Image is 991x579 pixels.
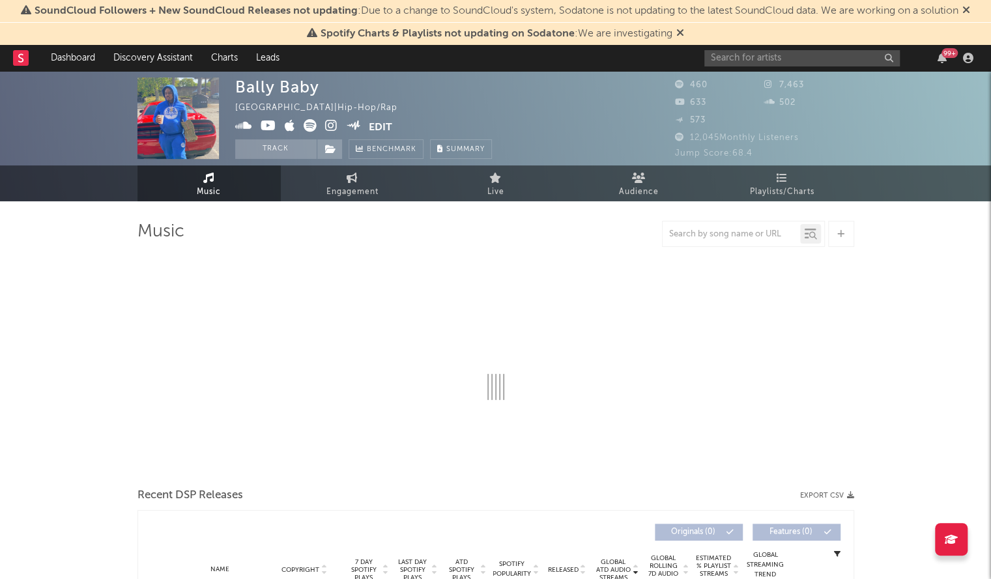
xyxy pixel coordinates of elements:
button: Track [235,139,317,159]
span: SoundCloud Followers + New SoundCloud Releases not updating [35,6,358,16]
span: Audience [619,184,659,200]
span: Recent DSP Releases [137,488,243,503]
div: [GEOGRAPHIC_DATA] | Hip-Hop/Rap [235,100,412,116]
span: : Due to a change to SoundCloud's system, Sodatone is not updating to the latest SoundCloud data.... [35,6,958,16]
button: Summary [430,139,492,159]
a: Live [424,165,567,201]
span: 460 [675,81,708,89]
a: Playlists/Charts [711,165,854,201]
span: Jump Score: 68.4 [675,149,753,158]
span: Engagement [326,184,379,200]
span: 502 [764,98,796,107]
a: Leads [247,45,289,71]
span: Copyright [281,566,319,574]
button: Edit [369,119,392,135]
a: Engagement [281,165,424,201]
span: Live [487,184,504,200]
span: 633 [675,98,706,107]
span: Dismiss [962,6,970,16]
div: 99 + [941,48,958,58]
span: Dismiss [676,29,684,39]
span: : We are investigating [321,29,672,39]
a: Charts [202,45,247,71]
span: Features ( 0 ) [761,528,821,536]
span: Released [548,566,579,574]
button: Export CSV [800,492,854,500]
span: 573 [675,116,706,124]
button: Originals(0) [655,524,743,541]
a: Music [137,165,281,201]
span: Playlists/Charts [750,184,814,200]
span: Music [197,184,221,200]
a: Audience [567,165,711,201]
a: Benchmark [349,139,424,159]
span: Spotify Charts & Playlists not updating on Sodatone [321,29,575,39]
input: Search by song name or URL [663,229,800,240]
span: 7,463 [764,81,804,89]
span: Summary [446,146,485,153]
input: Search for artists [704,50,900,66]
a: Discovery Assistant [104,45,202,71]
span: Spotify Popularity [493,559,531,579]
span: 12,045 Monthly Listeners [675,134,799,142]
span: Benchmark [367,142,416,158]
div: Bally Baby [235,78,319,96]
button: Features(0) [753,524,840,541]
span: Originals ( 0 ) [663,528,723,536]
button: 99+ [938,53,947,63]
a: Dashboard [42,45,104,71]
div: Name [177,565,263,574]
